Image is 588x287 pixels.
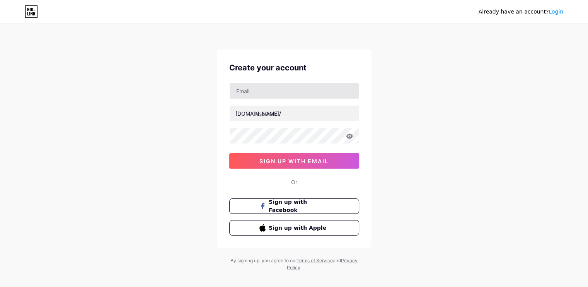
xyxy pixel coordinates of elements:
[291,178,297,186] div: Or
[229,62,359,73] div: Create your account
[235,109,281,118] div: [DOMAIN_NAME]/
[230,106,359,121] input: username
[269,198,329,214] span: Sign up with Facebook
[269,224,329,232] span: Sign up with Apple
[259,158,329,164] span: sign up with email
[479,8,563,16] div: Already have an account?
[230,83,359,99] input: Email
[229,220,359,236] button: Sign up with Apple
[229,153,359,169] button: sign up with email
[549,9,563,15] a: Login
[297,258,333,263] a: Terms of Service
[228,257,360,271] div: By signing up, you agree to our and .
[229,198,359,214] button: Sign up with Facebook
